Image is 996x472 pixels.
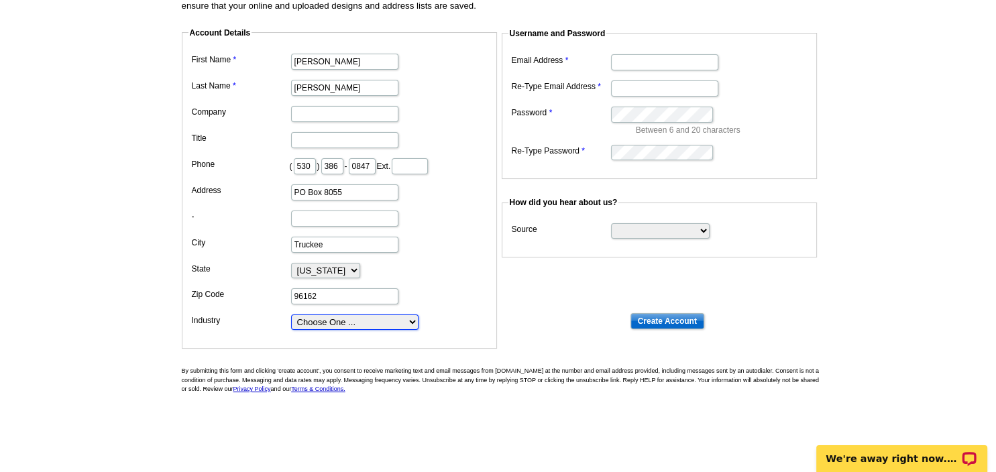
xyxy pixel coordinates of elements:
[291,386,345,392] a: Terms & Conditions.
[192,184,290,196] label: Address
[188,155,490,176] dd: ( ) - Ext.
[192,54,290,66] label: First Name
[512,223,610,235] label: Source
[508,27,607,40] legend: Username and Password
[192,80,290,92] label: Last Name
[512,145,610,157] label: Re-Type Password
[192,132,290,144] label: Title
[182,367,826,394] p: By submitting this form and clicking 'create account', you consent to receive marketing text and ...
[192,211,290,223] label: -
[192,314,290,327] label: Industry
[512,80,610,93] label: Re-Type Email Address
[636,124,810,136] p: Between 6 and 20 characters
[808,430,996,472] iframe: LiveChat chat widget
[192,263,290,275] label: State
[512,107,610,119] label: Password
[512,54,610,66] label: Email Address
[192,288,290,300] label: Zip Code
[233,386,271,392] a: Privacy Policy
[188,27,252,39] legend: Account Details
[192,158,290,170] label: Phone
[192,106,290,118] label: Company
[192,237,290,249] label: City
[630,313,704,329] input: Create Account
[508,196,619,209] legend: How did you hear about us?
